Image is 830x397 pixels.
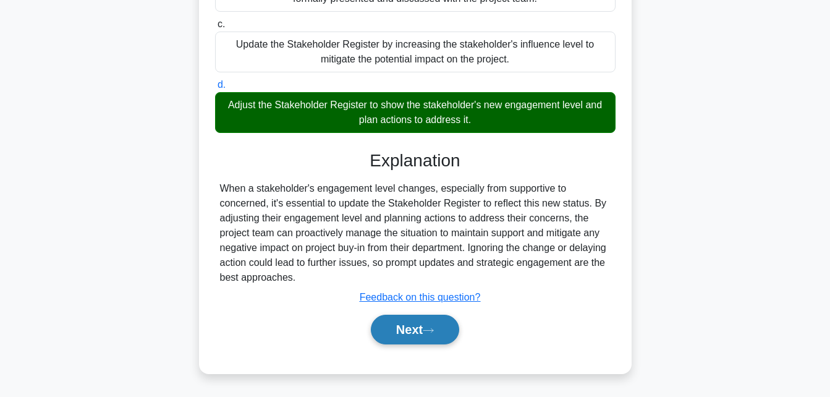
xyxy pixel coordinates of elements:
[218,19,225,29] span: c.
[371,315,459,344] button: Next
[360,292,481,302] a: Feedback on this question?
[222,150,608,171] h3: Explanation
[220,181,611,285] div: When a stakeholder's engagement level changes, especially from supportive to concerned, it's esse...
[218,79,226,90] span: d.
[215,32,616,72] div: Update the Stakeholder Register by increasing the stakeholder's influence level to mitigate the p...
[215,92,616,133] div: Adjust the Stakeholder Register to show the stakeholder's new engagement level and plan actions t...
